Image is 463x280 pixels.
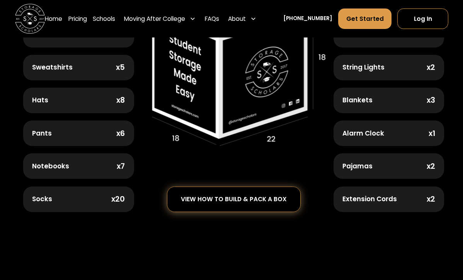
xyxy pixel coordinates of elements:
[32,163,69,170] div: Notebooks
[116,130,125,137] div: x6
[342,163,373,170] div: Pajamas
[427,97,435,104] div: x3
[228,14,246,23] div: About
[45,8,62,29] a: Home
[15,4,45,34] img: Storage Scholars main logo
[427,195,435,203] div: x2
[167,187,301,212] a: view how to build & pack a box
[427,163,435,170] div: x2
[429,130,435,137] div: x1
[342,31,363,38] div: Books
[342,196,397,202] div: Extension Cords
[113,31,125,38] div: x10
[32,97,48,104] div: Hats
[124,14,185,23] div: Moving After College
[93,8,115,29] a: Schools
[338,8,392,29] a: Get Started
[342,97,373,104] div: Blankets
[68,8,87,29] a: Pricing
[397,8,448,29] a: Log In
[181,196,287,202] div: view how to build & pack a box
[427,31,435,38] div: x9
[32,130,52,137] div: Pants
[32,31,54,38] div: Shorts
[342,130,384,137] div: Alarm Clock
[283,15,332,22] a: [PHONE_NUMBER]
[427,64,435,71] div: x2
[117,163,125,170] div: x7
[32,64,73,71] div: Sweatshirts
[205,8,219,29] a: FAQs
[15,4,45,34] a: home
[342,64,385,71] div: String Lights
[116,64,125,71] div: x5
[225,8,259,29] div: About
[121,8,199,29] div: Moving After College
[32,196,52,202] div: Socks
[116,97,125,104] div: x8
[111,195,125,203] div: x20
